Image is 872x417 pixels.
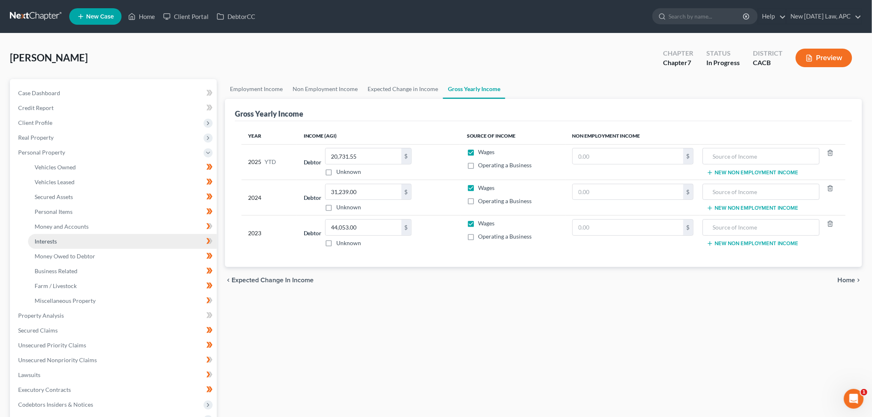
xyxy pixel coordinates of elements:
span: Operating a Business [478,162,532,169]
div: 2023 [248,219,291,247]
a: Credit Report [12,101,217,115]
span: Expected Change in Income [232,277,314,283]
a: Non Employment Income [288,79,363,99]
span: Secured Claims [18,327,58,334]
input: 0.00 [573,220,683,235]
div: $ [683,184,693,200]
span: YTD [265,158,276,166]
span: Lawsuits [18,371,40,378]
i: chevron_left [225,277,232,283]
span: Vehicles Leased [35,178,75,185]
span: Money Owed to Debtor [35,253,95,260]
label: Debtor [304,229,322,237]
a: Secured Claims [12,323,217,338]
span: Money and Accounts [35,223,89,230]
div: $ [683,148,693,164]
span: Wages [478,148,495,155]
div: Status [706,49,740,58]
a: New [DATE] Law, APC [787,9,862,24]
div: District [753,49,783,58]
span: Business Related [35,267,77,274]
label: Debtor [304,158,322,166]
span: Real Property [18,134,54,141]
span: Operating a Business [478,197,532,204]
a: Vehicles Leased [28,175,217,190]
a: Gross Yearly Income [443,79,505,99]
span: Wages [478,184,495,191]
div: $ [683,220,693,235]
input: 0.00 [573,148,683,164]
div: Gross Yearly Income [235,109,303,119]
a: Expected Change in Income [363,79,443,99]
th: Income (AGI) [297,128,460,144]
input: 0.00 [573,184,683,200]
div: $ [401,220,411,235]
button: Preview [796,49,852,67]
a: Secured Assets [28,190,217,204]
span: Vehicles Owned [35,164,76,171]
a: Money Owed to Debtor [28,249,217,264]
label: Debtor [304,193,322,202]
div: Chapter [663,49,693,58]
label: Unknown [337,239,361,247]
div: CACB [753,58,783,68]
span: New Case [86,14,114,20]
a: Executory Contracts [12,382,217,397]
span: 1 [861,389,867,396]
span: Unsecured Nonpriority Claims [18,356,97,363]
span: Codebtors Insiders & Notices [18,401,93,408]
div: In Progress [706,58,740,68]
span: Personal Items [35,208,73,215]
label: Unknown [337,203,361,211]
span: Personal Property [18,149,65,156]
a: Unsecured Nonpriority Claims [12,353,217,368]
div: $ [401,148,411,164]
label: Unknown [337,168,361,176]
span: Credit Report [18,104,54,111]
button: New Non Employment Income [707,205,799,211]
a: Client Portal [159,9,213,24]
button: chevron_left Expected Change in Income [225,277,314,283]
span: Case Dashboard [18,89,60,96]
span: Interests [35,238,57,245]
a: DebtorCC [213,9,259,24]
input: Source of Income [707,220,815,235]
span: Farm / Livestock [35,282,77,289]
th: Source of Income [460,128,566,144]
div: $ [401,184,411,200]
button: New Non Employment Income [707,240,799,247]
a: Personal Items [28,204,217,219]
button: Home chevron_right [838,277,862,283]
span: Wages [478,220,495,227]
input: 0.00 [326,148,401,164]
a: Unsecured Priority Claims [12,338,217,353]
a: Employment Income [225,79,288,99]
a: Help [758,9,786,24]
input: Source of Income [707,184,815,200]
span: Property Analysis [18,312,64,319]
div: 2025 [248,148,291,176]
input: Source of Income [707,148,815,164]
a: Miscellaneous Property [28,293,217,308]
div: 2024 [248,184,291,212]
input: Search by name... [669,9,744,24]
span: Home [838,277,856,283]
span: Secured Assets [35,193,73,200]
a: Business Related [28,264,217,279]
a: Money and Accounts [28,219,217,234]
a: Farm / Livestock [28,279,217,293]
button: New Non Employment Income [707,169,799,176]
span: Miscellaneous Property [35,297,96,304]
div: Chapter [663,58,693,68]
a: Property Analysis [12,308,217,323]
a: Lawsuits [12,368,217,382]
span: Operating a Business [478,233,532,240]
input: 0.00 [326,220,401,235]
iframe: Intercom live chat [844,389,864,409]
a: Case Dashboard [12,86,217,101]
span: 7 [687,59,691,66]
span: Unsecured Priority Claims [18,342,86,349]
th: Non Employment Income [566,128,846,144]
span: Client Profile [18,119,52,126]
span: [PERSON_NAME] [10,52,88,63]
